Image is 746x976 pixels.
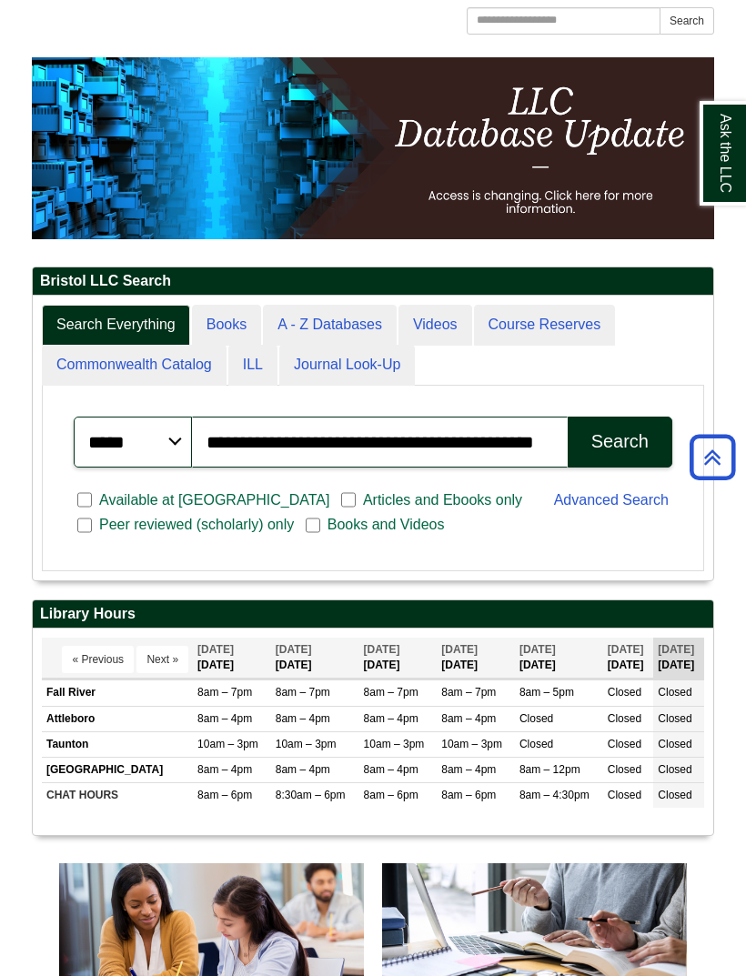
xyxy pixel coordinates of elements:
[441,763,496,776] span: 8am – 4pm
[364,686,418,699] span: 8am – 7pm
[263,305,397,346] a: A - Z Databases
[341,492,356,508] input: Articles and Ebooks only
[276,789,346,801] span: 8:30am – 6pm
[441,686,496,699] span: 8am – 7pm
[441,712,496,725] span: 8am – 4pm
[608,712,641,725] span: Closed
[228,345,277,386] a: ILL
[515,638,603,679] th: [DATE]
[608,686,641,699] span: Closed
[653,638,704,679] th: [DATE]
[658,712,691,725] span: Closed
[519,789,590,801] span: 8am – 4:30pm
[33,600,713,629] h2: Library Hours
[192,305,261,346] a: Books
[42,782,193,808] td: CHAT HOURS
[276,738,337,750] span: 10am – 3pm
[279,345,415,386] a: Journal Look-Up
[398,305,472,346] a: Videos
[519,686,574,699] span: 8am – 5pm
[437,638,515,679] th: [DATE]
[441,643,478,656] span: [DATE]
[658,686,691,699] span: Closed
[62,646,134,673] button: « Previous
[306,518,320,534] input: Books and Videos
[359,638,438,679] th: [DATE]
[591,431,649,452] div: Search
[683,445,741,469] a: Back to Top
[33,267,713,296] h2: Bristol LLC Search
[608,738,641,750] span: Closed
[554,492,669,508] a: Advanced Search
[608,789,641,801] span: Closed
[658,789,691,801] span: Closed
[364,712,418,725] span: 8am – 4pm
[197,763,252,776] span: 8am – 4pm
[608,763,641,776] span: Closed
[42,680,193,706] td: Fall River
[77,518,92,534] input: Peer reviewed (scholarly) only
[276,712,330,725] span: 8am – 4pm
[42,305,190,346] a: Search Everything
[364,789,418,801] span: 8am – 6pm
[519,643,556,656] span: [DATE]
[197,789,252,801] span: 8am – 6pm
[197,643,234,656] span: [DATE]
[519,763,580,776] span: 8am – 12pm
[42,345,227,386] a: Commonwealth Catalog
[197,738,258,750] span: 10am – 3pm
[276,763,330,776] span: 8am – 4pm
[441,738,502,750] span: 10am – 3pm
[197,686,252,699] span: 8am – 7pm
[519,738,553,750] span: Closed
[474,305,616,346] a: Course Reserves
[276,686,330,699] span: 8am – 7pm
[364,763,418,776] span: 8am – 4pm
[271,638,359,679] th: [DATE]
[519,712,553,725] span: Closed
[77,492,92,508] input: Available at [GEOGRAPHIC_DATA]
[364,738,425,750] span: 10am – 3pm
[42,706,193,731] td: Attleboro
[276,643,312,656] span: [DATE]
[364,643,400,656] span: [DATE]
[660,7,714,35] button: Search
[136,646,188,673] button: Next »
[32,57,714,239] img: HTML tutorial
[603,638,654,679] th: [DATE]
[92,489,337,511] span: Available at [GEOGRAPHIC_DATA]
[320,514,452,536] span: Books and Videos
[658,738,691,750] span: Closed
[197,712,252,725] span: 8am – 4pm
[92,514,301,536] span: Peer reviewed (scholarly) only
[608,643,644,656] span: [DATE]
[356,489,529,511] span: Articles and Ebooks only
[568,417,672,468] button: Search
[658,763,691,776] span: Closed
[441,789,496,801] span: 8am – 6pm
[42,731,193,757] td: Taunton
[193,638,271,679] th: [DATE]
[658,643,694,656] span: [DATE]
[42,757,193,782] td: [GEOGRAPHIC_DATA]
